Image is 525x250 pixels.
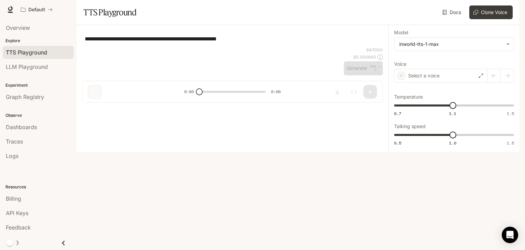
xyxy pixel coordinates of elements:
div: Open Intercom Messenger [502,227,518,243]
span: 0.5 [394,140,401,146]
p: Temperature [394,95,423,99]
p: Select a voice [408,72,440,79]
button: Clone Voice [469,5,513,19]
p: Model [394,30,408,35]
p: Voice [394,62,406,66]
p: Talking speed [394,124,426,129]
span: 1.5 [507,140,514,146]
div: inworld-tts-1-max [394,38,514,51]
a: Docs [441,5,464,19]
button: All workspaces [18,3,56,16]
span: 1.0 [449,140,456,146]
span: 0.7 [394,111,401,116]
span: 1.5 [507,111,514,116]
span: 1.1 [449,111,456,116]
h1: TTS Playground [83,5,136,19]
p: 64 / 1000 [366,47,383,53]
p: Default [28,7,45,13]
p: $ 0.000640 [353,54,376,60]
div: inworld-tts-1-max [399,41,503,48]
